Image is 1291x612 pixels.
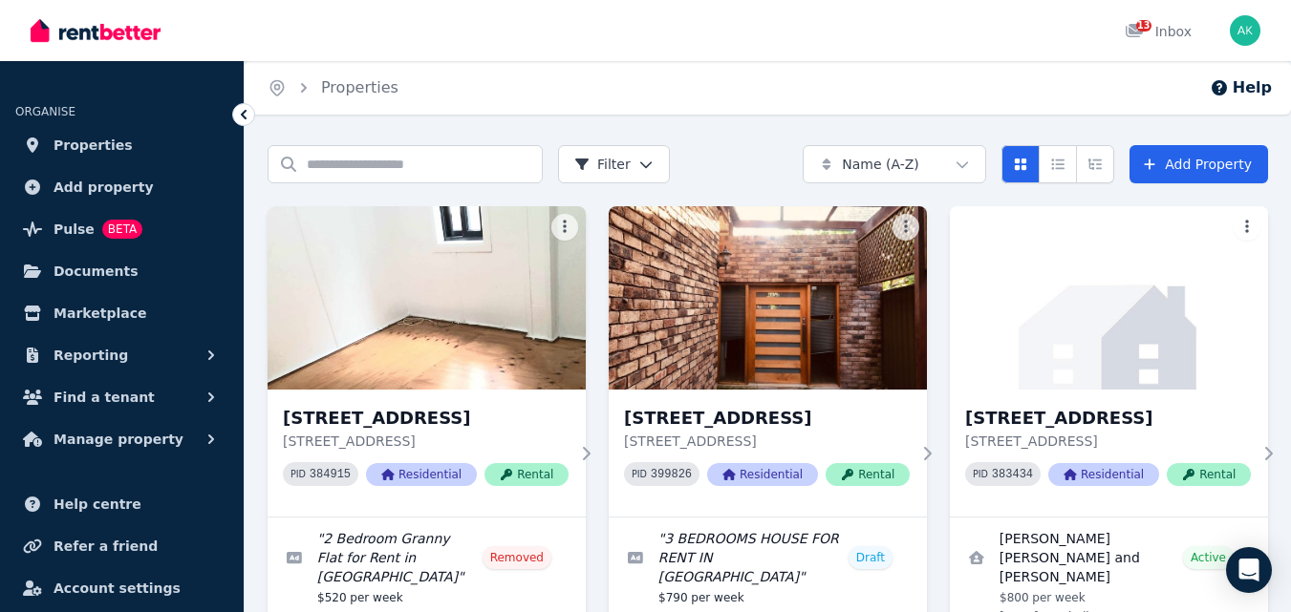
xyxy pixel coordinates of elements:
[1210,76,1272,99] button: Help
[992,468,1033,481] code: 383434
[31,16,161,45] img: RentBetter
[54,386,155,409] span: Find a tenant
[632,469,647,479] small: PID
[1125,22,1192,41] div: Inbox
[1001,145,1114,183] div: View options
[15,378,228,416] button: Find a tenant
[803,145,986,183] button: Name (A-Z)
[484,463,569,486] span: Rental
[1226,547,1272,593] div: Open Intercom Messenger
[321,78,398,96] a: Properties
[15,420,228,458] button: Manage property
[950,206,1268,390] img: 27 Garrong Rd, Lakemba
[950,206,1268,517] a: 27 Garrong Rd, Lakemba[STREET_ADDRESS][STREET_ADDRESS]PID 383434ResidentialRental
[268,206,586,390] img: 2/29 Garrong Rd, Lakemba
[15,105,75,118] span: ORGANISE
[1130,145,1268,183] a: Add Property
[15,527,228,565] a: Refer a friend
[54,535,158,558] span: Refer a friend
[268,206,586,517] a: 2/29 Garrong Rd, Lakemba[STREET_ADDRESS][STREET_ADDRESS]PID 384915ResidentialRental
[624,405,910,432] h3: [STREET_ADDRESS]
[245,61,421,115] nav: Breadcrumb
[624,432,910,451] p: [STREET_ADDRESS]
[54,260,139,283] span: Documents
[965,432,1251,451] p: [STREET_ADDRESS]
[15,569,228,607] a: Account settings
[1039,145,1077,183] button: Compact list view
[54,493,141,516] span: Help centre
[973,469,988,479] small: PID
[826,463,910,486] span: Rental
[1167,463,1251,486] span: Rental
[609,206,927,517] a: 16A Vivienne Ave, Lakemba[STREET_ADDRESS][STREET_ADDRESS]PID 399826ResidentialRental
[102,220,142,239] span: BETA
[310,468,351,481] code: 384915
[54,134,133,157] span: Properties
[893,214,919,241] button: More options
[15,294,228,332] a: Marketplace
[609,206,927,390] img: 16A Vivienne Ave, Lakemba
[558,145,670,183] button: Filter
[842,155,919,174] span: Name (A-Z)
[574,155,631,174] span: Filter
[15,210,228,248] a: PulseBETA
[15,485,228,523] a: Help centre
[54,302,146,325] span: Marketplace
[15,252,228,290] a: Documents
[290,469,306,479] small: PID
[15,168,228,206] a: Add property
[54,577,181,600] span: Account settings
[54,218,95,241] span: Pulse
[1230,15,1260,46] img: Azad Kalam
[54,428,183,451] span: Manage property
[283,432,569,451] p: [STREET_ADDRESS]
[54,344,128,367] span: Reporting
[1136,20,1151,32] span: 13
[1234,214,1260,241] button: More options
[1001,145,1040,183] button: Card view
[283,405,569,432] h3: [STREET_ADDRESS]
[551,214,578,241] button: More options
[1076,145,1114,183] button: Expanded list view
[1048,463,1159,486] span: Residential
[366,463,477,486] span: Residential
[15,126,228,164] a: Properties
[54,176,154,199] span: Add property
[651,468,692,481] code: 399826
[965,405,1251,432] h3: [STREET_ADDRESS]
[15,336,228,374] button: Reporting
[707,463,818,486] span: Residential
